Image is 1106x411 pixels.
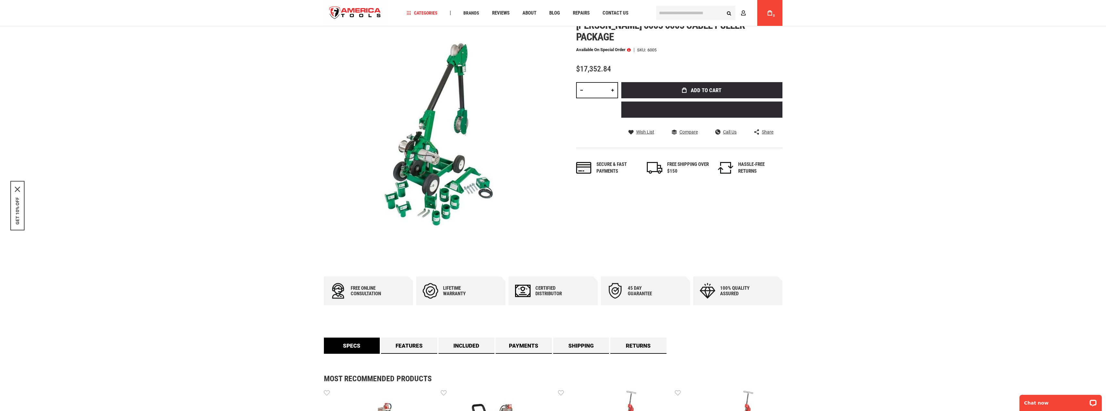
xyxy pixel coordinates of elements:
a: Specs [324,338,380,354]
a: Reviews [489,9,512,17]
strong: SKU [637,48,647,52]
div: 6005 [647,48,656,52]
span: [PERSON_NAME] 6005 6005 cable puller package [576,19,745,43]
a: Payments [496,338,552,354]
span: Share [762,130,773,134]
a: Contact Us [600,9,631,17]
a: Returns [610,338,667,354]
a: Wish List [628,129,654,135]
strong: Most Recommended Products [324,375,760,383]
div: Certified Distributor [535,286,574,297]
a: Brands [460,9,482,17]
span: Blog [549,11,560,16]
span: Call Us [723,130,737,134]
span: Repairs [573,11,590,16]
a: About [520,9,539,17]
a: Repairs [570,9,593,17]
div: Lifetime warranty [443,286,482,297]
iframe: LiveChat chat widget [1015,391,1106,411]
a: Compare [672,129,698,135]
img: payments [576,162,592,174]
span: Contact Us [603,11,628,16]
span: 0 [773,14,775,17]
img: returns [718,162,733,174]
button: Add to Cart [621,82,782,98]
div: Free online consultation [351,286,389,297]
span: Categories [407,11,438,15]
span: Brands [463,11,479,15]
button: GET 10% OFF [15,197,20,224]
span: About [522,11,536,16]
a: Shipping [553,338,609,354]
img: shipping [647,162,662,174]
a: Categories [404,9,440,17]
img: main product photo [324,19,553,249]
div: Secure & fast payments [596,161,638,175]
div: HASSLE-FREE RETURNS [738,161,780,175]
span: Compare [679,130,698,134]
div: FREE SHIPPING OVER $150 [667,161,709,175]
div: 100% quality assured [720,286,759,297]
button: Search [723,7,735,19]
svg: close icon [15,187,20,192]
a: store logo [324,1,387,25]
a: Blog [546,9,563,17]
span: $17,352.84 [576,64,611,73]
button: Close [15,187,20,192]
a: Call Us [715,129,737,135]
a: Features [381,338,437,354]
img: America Tools [324,1,387,25]
div: 45 day Guarantee [628,286,667,297]
span: Reviews [492,11,510,16]
a: Included [439,338,495,354]
p: Available on Special Order [576,48,631,52]
span: Add to Cart [691,88,721,93]
span: Wish List [636,130,654,134]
